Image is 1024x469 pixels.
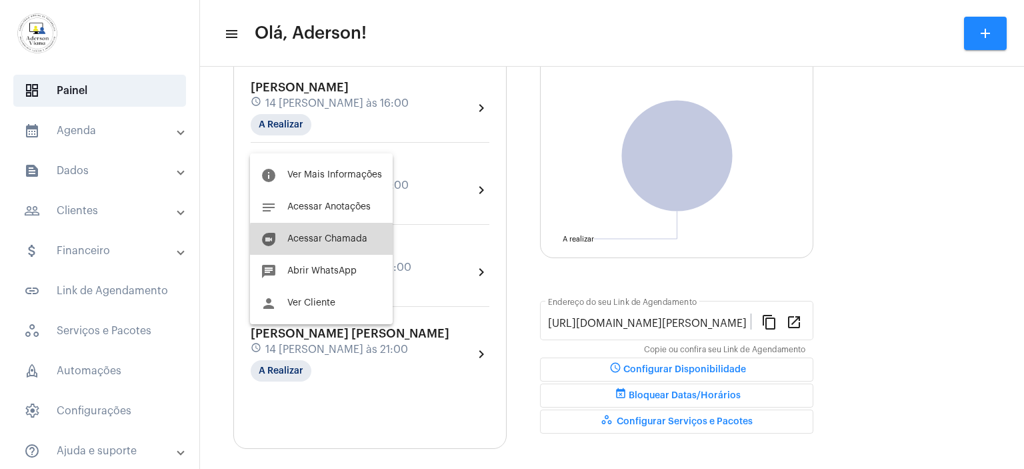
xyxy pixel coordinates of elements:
[287,298,335,308] span: Ver Cliente
[261,296,277,312] mat-icon: person
[261,167,277,183] mat-icon: info
[287,234,367,244] span: Acessar Chamada
[287,170,382,179] span: Ver Mais Informações
[261,264,277,280] mat-icon: chat
[287,202,371,211] span: Acessar Anotações
[287,266,357,276] span: Abrir WhatsApp
[261,199,277,215] mat-icon: notes
[261,231,277,248] mat-icon: duo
